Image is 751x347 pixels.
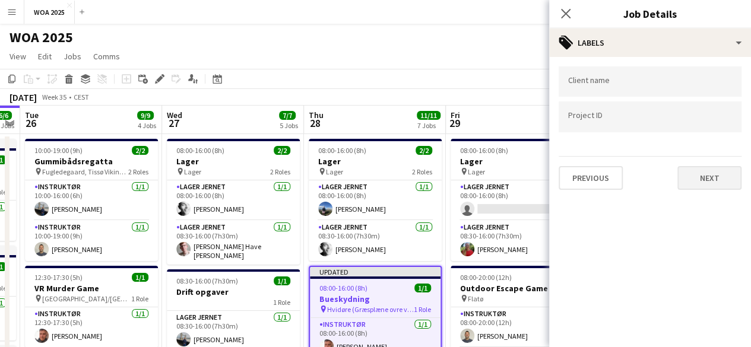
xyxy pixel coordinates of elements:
[39,93,69,101] span: Week 35
[451,156,584,167] h3: Lager
[568,77,732,87] input: Type to search client labels...
[270,167,290,176] span: 2 Roles
[167,180,300,221] app-card-role: Lager Jernet1/108:00-16:00 (8h)[PERSON_NAME]
[309,156,442,167] h3: Lager
[677,166,742,190] button: Next
[412,167,432,176] span: 2 Roles
[23,116,39,130] span: 26
[42,294,131,303] span: [GEOGRAPHIC_DATA]/[GEOGRAPHIC_DATA]
[549,28,751,57] div: Labels
[132,273,148,282] span: 1/1
[88,49,125,64] a: Comms
[24,1,75,24] button: WOA 2025
[451,110,460,120] span: Fri
[274,276,290,285] span: 1/1
[451,139,584,261] app-job-card: 08:00-16:00 (8h)1/2Lager Lager2 RolesLager Jernet0/108:00-16:00 (8h) Lager Jernet1/108:30-16:00 (...
[460,273,512,282] span: 08:00-20:00 (12h)
[167,286,300,297] h3: Drift opgaver
[309,139,442,261] app-job-card: 08:00-16:00 (8h)2/2Lager Lager2 RolesLager Jernet1/108:00-16:00 (8h)[PERSON_NAME]Lager Jernet1/10...
[451,283,584,294] h3: Outdoor Escape Game
[451,180,584,221] app-card-role: Lager Jernet0/108:00-16:00 (8h)
[137,111,154,120] span: 9/9
[25,180,158,221] app-card-role: Instruktør1/110:00-16:00 (6h)[PERSON_NAME]
[417,121,440,130] div: 7 Jobs
[417,111,441,120] span: 11/11
[279,111,296,120] span: 7/7
[568,112,732,122] input: Type to search project ID labels...
[176,146,224,155] span: 08:00-16:00 (8h)
[274,146,290,155] span: 2/2
[25,283,158,294] h3: VR Murder Game
[309,110,324,120] span: Thu
[184,167,201,176] span: Lager
[9,51,26,62] span: View
[34,146,83,155] span: 10:00-19:00 (9h)
[167,221,300,265] app-card-role: Lager Jernet1/108:30-16:00 (7h30m)[PERSON_NAME] Have [PERSON_NAME]
[167,156,300,167] h3: Lager
[280,121,298,130] div: 5 Jobs
[25,221,158,261] app-card-role: Instruktør1/110:00-19:00 (9h)[PERSON_NAME]
[25,156,158,167] h3: Gummibådsregatta
[165,116,182,130] span: 27
[64,51,81,62] span: Jobs
[25,139,158,261] app-job-card: 10:00-19:00 (9h)2/2Gummibådsregatta Fugledegaard, Tissø Vikingecenter2 RolesInstruktør1/110:00-16...
[451,221,584,261] app-card-role: Lager Jernet1/108:30-16:00 (7h30m)[PERSON_NAME]
[414,305,431,314] span: 1 Role
[74,93,89,101] div: CEST
[414,284,431,292] span: 1/1
[468,167,485,176] span: Lager
[34,273,83,282] span: 12:30-17:30 (5h)
[307,116,324,130] span: 28
[559,166,623,190] button: Previous
[318,146,366,155] span: 08:00-16:00 (8h)
[9,91,37,103] div: [DATE]
[5,49,31,64] a: View
[176,276,238,285] span: 08:30-16:00 (7h30m)
[327,305,414,314] span: Hvidøre (Græsplæne ovre ved [GEOGRAPHIC_DATA])
[128,167,148,176] span: 2 Roles
[273,298,290,307] span: 1 Role
[59,49,86,64] a: Jobs
[460,146,508,155] span: 08:00-16:00 (8h)
[167,139,300,265] app-job-card: 08:00-16:00 (8h)2/2Lager Lager2 RolesLager Jernet1/108:00-16:00 (8h)[PERSON_NAME]Lager Jernet1/10...
[310,267,441,276] div: Updated
[309,180,442,221] app-card-role: Lager Jernet1/108:00-16:00 (8h)[PERSON_NAME]
[33,49,56,64] a: Edit
[131,294,148,303] span: 1 Role
[93,51,120,62] span: Comms
[42,167,128,176] span: Fugledegaard, Tissø Vikingecenter
[416,146,432,155] span: 2/2
[319,284,367,292] span: 08:00-16:00 (8h)
[38,51,52,62] span: Edit
[167,110,182,120] span: Wed
[138,121,156,130] div: 4 Jobs
[132,146,148,155] span: 2/2
[25,110,39,120] span: Tue
[449,116,460,130] span: 29
[310,294,441,304] h3: Bueskydning
[9,28,73,46] h1: WOA 2025
[309,221,442,261] app-card-role: Lager Jernet1/108:30-16:00 (7h30m)[PERSON_NAME]
[326,167,343,176] span: Lager
[468,294,483,303] span: Flatø
[549,6,751,21] h3: Job Details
